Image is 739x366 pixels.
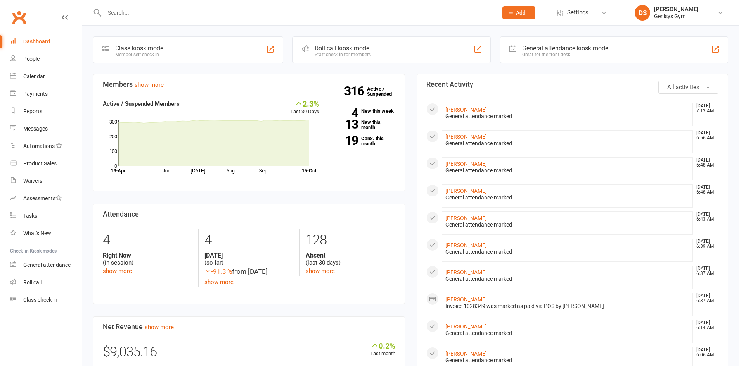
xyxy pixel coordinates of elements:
[23,297,57,303] div: Class check-in
[204,252,294,259] strong: [DATE]
[445,249,690,255] div: General attendance marked
[567,4,588,21] span: Settings
[522,52,608,57] div: Great for the front desk
[370,341,395,350] div: 0.2%
[23,279,42,285] div: Roll call
[445,330,690,337] div: General attendance marked
[23,108,42,114] div: Reports
[306,268,335,275] a: show more
[10,85,82,103] a: Payments
[315,45,371,52] div: Roll call kiosk mode
[306,229,395,252] div: 128
[331,119,358,130] strong: 13
[654,13,698,20] div: Genisys Gym
[204,252,294,266] div: (so far)
[291,99,319,116] div: Last 30 Days
[10,33,82,50] a: Dashboard
[445,194,690,201] div: General attendance marked
[103,81,395,88] h3: Members
[10,274,82,291] a: Roll call
[103,100,180,107] strong: Active / Suspended Members
[10,225,82,242] a: What's New
[204,229,294,252] div: 4
[204,268,232,275] span: -91.3 %
[331,120,395,130] a: 13New this month
[306,252,395,266] div: (last 30 days)
[445,296,487,302] a: [PERSON_NAME]
[23,56,40,62] div: People
[658,81,718,94] button: All activities
[23,195,62,201] div: Assessments
[103,210,395,218] h3: Attendance
[306,252,395,259] strong: Absent
[367,81,401,102] a: 316Active / Suspended
[522,45,608,52] div: General attendance kiosk mode
[10,172,82,190] a: Waivers
[23,73,45,79] div: Calendar
[635,5,650,21] div: DS
[692,293,718,303] time: [DATE] 6:37 AM
[10,256,82,274] a: General attendance kiosk mode
[445,357,690,364] div: General attendance marked
[445,215,487,221] a: [PERSON_NAME]
[445,269,487,275] a: [PERSON_NAME]
[445,113,690,120] div: General attendance marked
[23,38,50,45] div: Dashboard
[10,68,82,85] a: Calendar
[10,291,82,309] a: Class kiosk mode
[145,324,174,331] a: show more
[23,143,55,149] div: Automations
[445,222,690,228] div: General attendance marked
[516,10,526,16] span: Add
[10,50,82,68] a: People
[445,161,487,167] a: [PERSON_NAME]
[115,52,163,57] div: Member self check-in
[692,347,718,357] time: [DATE] 6:06 AM
[135,81,164,88] a: show more
[426,81,719,88] h3: Recent Activity
[370,341,395,358] div: Last month
[23,91,48,97] div: Payments
[692,212,718,222] time: [DATE] 6:43 AM
[103,252,192,266] div: (in session)
[331,136,395,146] a: 19Canx. this month
[692,320,718,330] time: [DATE] 6:14 AM
[10,103,82,120] a: Reports
[10,155,82,172] a: Product Sales
[103,323,395,331] h3: Net Revenue
[204,278,234,285] a: show more
[331,135,358,146] strong: 19
[115,45,163,52] div: Class kiosk mode
[445,188,487,194] a: [PERSON_NAME]
[445,323,487,330] a: [PERSON_NAME]
[445,276,690,282] div: General attendance marked
[23,213,37,219] div: Tasks
[315,52,371,57] div: Staff check-in for members
[102,7,492,18] input: Search...
[9,8,29,27] a: Clubworx
[23,262,71,268] div: General attendance
[692,185,718,195] time: [DATE] 6:48 AM
[692,103,718,113] time: [DATE] 7:13 AM
[445,351,487,357] a: [PERSON_NAME]
[23,178,42,184] div: Waivers
[692,131,718,141] time: [DATE] 6:56 AM
[10,190,82,207] a: Assessments
[103,268,132,275] a: show more
[445,303,690,309] div: Invoice 1028349 was marked as paid via POS by [PERSON_NAME]
[445,140,690,147] div: General attendance marked
[445,134,487,140] a: [PERSON_NAME]
[23,160,57,167] div: Product Sales
[23,230,51,236] div: What's New
[654,6,698,13] div: [PERSON_NAME]
[103,229,192,252] div: 4
[10,207,82,225] a: Tasks
[667,84,699,91] span: All activities
[331,107,358,119] strong: 4
[10,137,82,155] a: Automations
[204,266,294,277] div: from [DATE]
[502,6,535,19] button: Add
[445,242,487,248] a: [PERSON_NAME]
[445,167,690,174] div: General attendance marked
[692,239,718,249] time: [DATE] 6:39 AM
